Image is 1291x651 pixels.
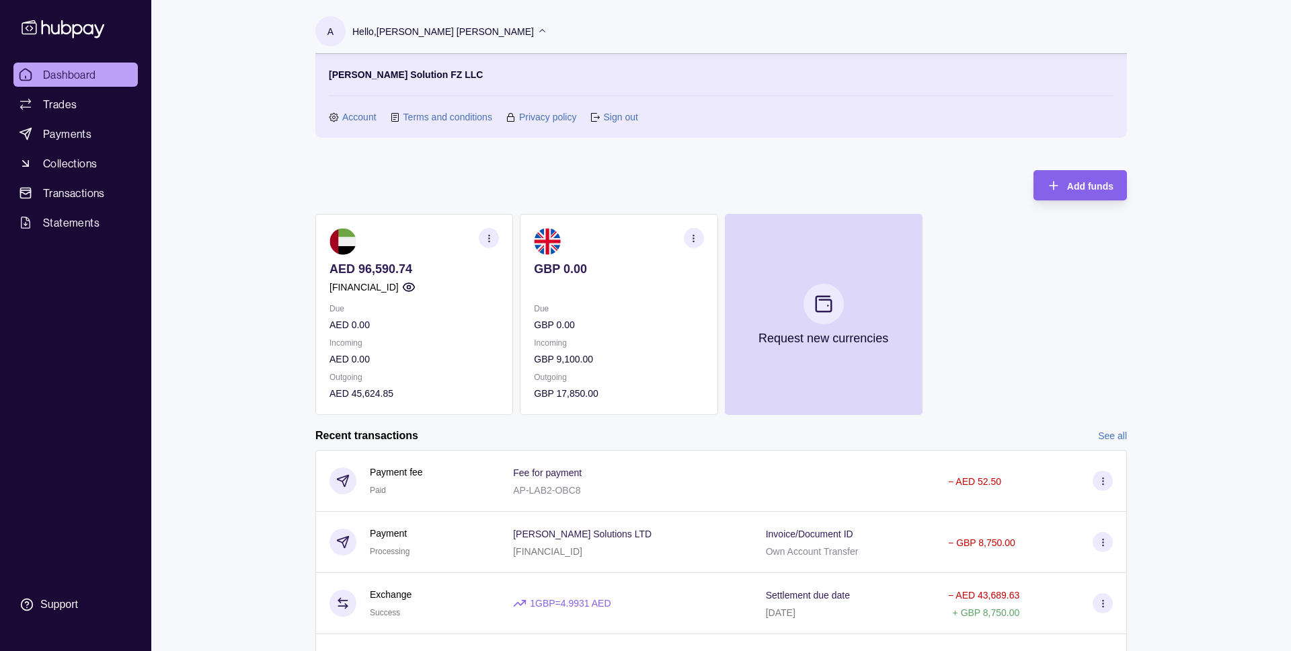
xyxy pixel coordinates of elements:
[13,210,138,235] a: Statements
[534,336,703,350] p: Incoming
[329,301,499,316] p: Due
[1033,170,1127,200] button: Add funds
[766,590,850,601] p: Settlement due date
[948,590,1019,601] p: − AED 43,689.63
[370,486,386,495] span: Paid
[370,547,409,556] span: Processing
[603,110,637,124] a: Sign out
[953,607,1020,618] p: + GBP 8,750.00
[329,262,499,276] p: AED 96,590.74
[403,110,492,124] a: Terms and conditions
[1098,428,1127,443] a: See all
[948,537,1015,548] p: − GBP 8,750.00
[352,24,534,39] p: Hello, [PERSON_NAME] [PERSON_NAME]
[534,317,703,332] p: GBP 0.00
[329,370,499,385] p: Outgoing
[530,596,611,611] p: 1 GBP = 4.9931 AED
[43,126,91,142] span: Payments
[534,370,703,385] p: Outgoing
[43,96,77,112] span: Trades
[329,352,499,367] p: AED 0.00
[948,476,1001,487] p: − AED 52.50
[370,465,423,480] p: Payment fee
[534,301,703,316] p: Due
[13,63,138,87] a: Dashboard
[13,122,138,146] a: Payments
[758,331,888,346] p: Request new currencies
[513,529,652,539] p: [PERSON_NAME] Solutions LTD
[315,428,418,443] h2: Recent transactions
[725,214,923,415] button: Request new currencies
[370,608,400,617] span: Success
[13,590,138,619] a: Support
[766,607,795,618] p: [DATE]
[370,587,412,602] p: Exchange
[40,597,78,612] div: Support
[1067,181,1113,192] span: Add funds
[329,386,499,401] p: AED 45,624.85
[329,317,499,332] p: AED 0.00
[534,352,703,367] p: GBP 9,100.00
[43,215,100,231] span: Statements
[43,185,105,201] span: Transactions
[329,228,356,255] img: ae
[329,336,499,350] p: Incoming
[327,24,334,39] p: A
[513,467,582,478] p: Fee for payment
[43,155,97,171] span: Collections
[534,228,561,255] img: gb
[534,262,703,276] p: GBP 0.00
[329,67,483,82] p: [PERSON_NAME] Solution FZ LLC
[513,485,580,496] p: AP-LAB2-OBC8
[43,67,96,83] span: Dashboard
[342,110,377,124] a: Account
[766,546,859,557] p: Own Account Transfer
[370,526,409,541] p: Payment
[519,110,577,124] a: Privacy policy
[766,529,853,539] p: Invoice/Document ID
[513,546,582,557] p: [FINANCIAL_ID]
[329,280,399,295] p: [FINANCIAL_ID]
[13,181,138,205] a: Transactions
[13,92,138,116] a: Trades
[13,151,138,176] a: Collections
[534,386,703,401] p: GBP 17,850.00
